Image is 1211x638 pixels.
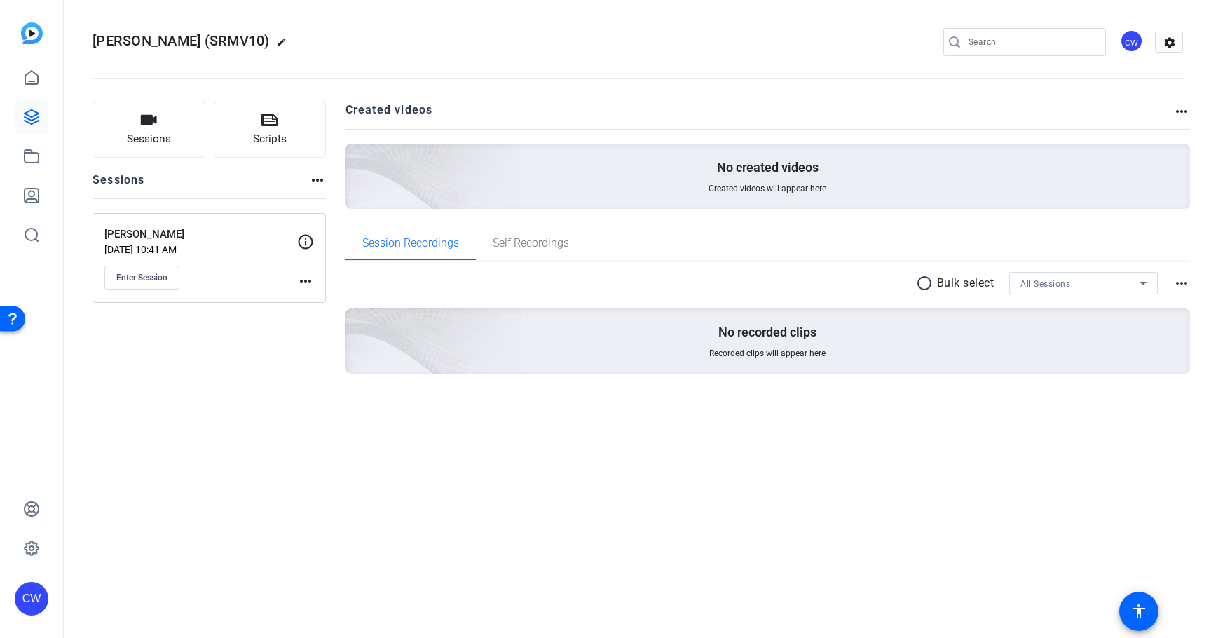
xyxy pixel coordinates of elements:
[104,226,297,243] p: [PERSON_NAME]
[718,324,816,341] p: No recorded clips
[717,159,819,176] p: No created videos
[309,172,326,189] mat-icon: more_horiz
[362,238,459,249] span: Session Recordings
[127,131,171,147] span: Sessions
[93,102,205,158] button: Sessions
[93,172,145,198] h2: Sessions
[345,102,1174,129] h2: Created videos
[189,170,523,474] img: embarkstudio-empty-session.png
[104,244,297,255] p: [DATE] 10:41 AM
[297,273,314,290] mat-icon: more_horiz
[1173,275,1190,292] mat-icon: more_horiz
[1020,279,1070,289] span: All Sessions
[21,22,43,44] img: blue-gradient.svg
[116,272,167,283] span: Enter Session
[969,34,1095,50] input: Search
[1120,29,1144,54] ngx-avatar: Claire Williams
[277,37,294,54] mat-icon: edit
[214,102,327,158] button: Scripts
[709,348,826,359] span: Recorded clips will appear here
[709,183,826,194] span: Created videos will appear here
[15,582,48,616] div: CW
[493,238,569,249] span: Self Recordings
[937,275,994,292] p: Bulk select
[93,32,270,49] span: [PERSON_NAME] (SRMV10)
[1173,103,1190,120] mat-icon: more_horiz
[104,266,179,290] button: Enter Session
[253,131,287,147] span: Scripts
[916,275,937,292] mat-icon: radio_button_unchecked
[1130,603,1147,620] mat-icon: accessibility
[1156,32,1184,53] mat-icon: settings
[1120,29,1143,53] div: CW
[189,5,523,309] img: Creted videos background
